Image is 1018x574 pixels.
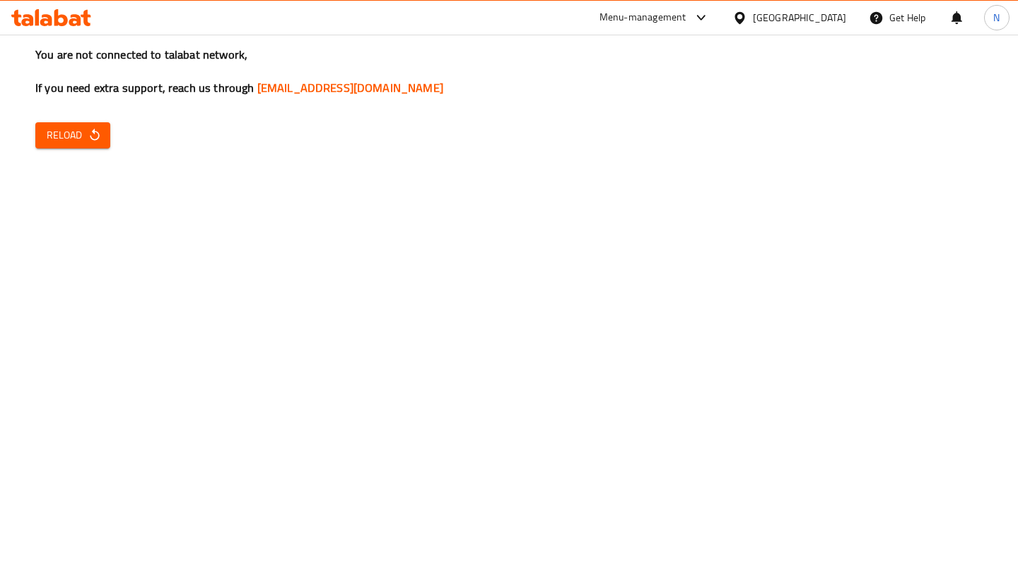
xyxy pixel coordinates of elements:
a: [EMAIL_ADDRESS][DOMAIN_NAME] [257,77,443,98]
div: [GEOGRAPHIC_DATA] [753,10,846,25]
button: Reload [35,122,110,148]
span: N [993,10,1000,25]
span: Reload [47,127,99,144]
h3: You are not connected to talabat network, If you need extra support, reach us through [35,47,983,96]
div: Menu-management [599,9,686,26]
